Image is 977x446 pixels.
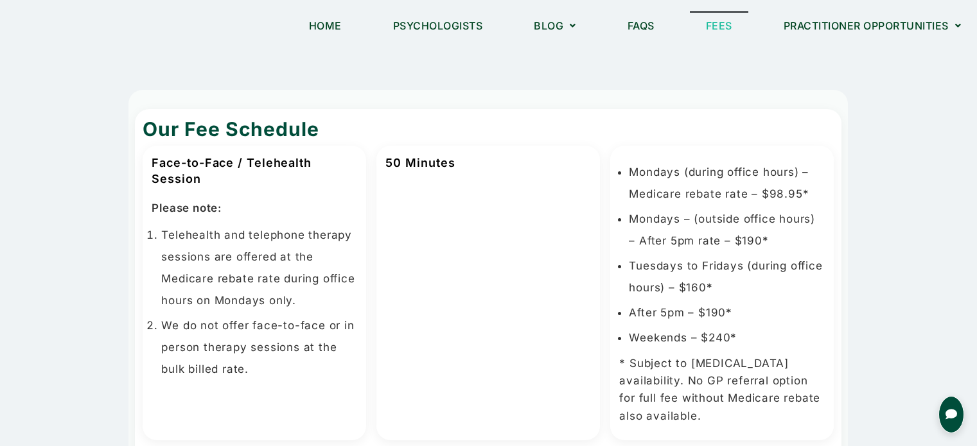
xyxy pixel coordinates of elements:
li: We do not offer face-to-face or in person therapy sessions at the bulk billed rate. [161,314,357,380]
li: Mondays – (outside office hours) – After 5pm rate – $190* [629,208,825,252]
button: Open chat for queries [938,396,964,433]
a: Blog [518,11,592,40]
li: Telehealth and telephone therapy sessions are offered at the Medicare rebate rate during office h... [161,224,357,311]
h3: Face-to-Face / Telehealth Session [152,155,357,187]
h3: 50 Minutes [385,155,591,171]
li: Mondays (during office hours) – Medicare rebate rate – $98.95* [629,161,825,205]
a: FAQs [612,11,671,40]
a: Psychologists [377,11,499,40]
a: Home [293,11,358,40]
p: * Subject to [MEDICAL_DATA] availability. No GP referral option for full fee without Medicare reb... [619,355,825,425]
h2: Our Fee Schedule [143,116,834,142]
li: After 5pm – $190* [629,302,825,323]
li: Tuesdays to Fridays (during office hours) – $160* [629,255,825,298]
li: Weekends – $240* [629,327,825,348]
strong: Please note: [152,202,222,214]
a: Fees [690,11,748,40]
